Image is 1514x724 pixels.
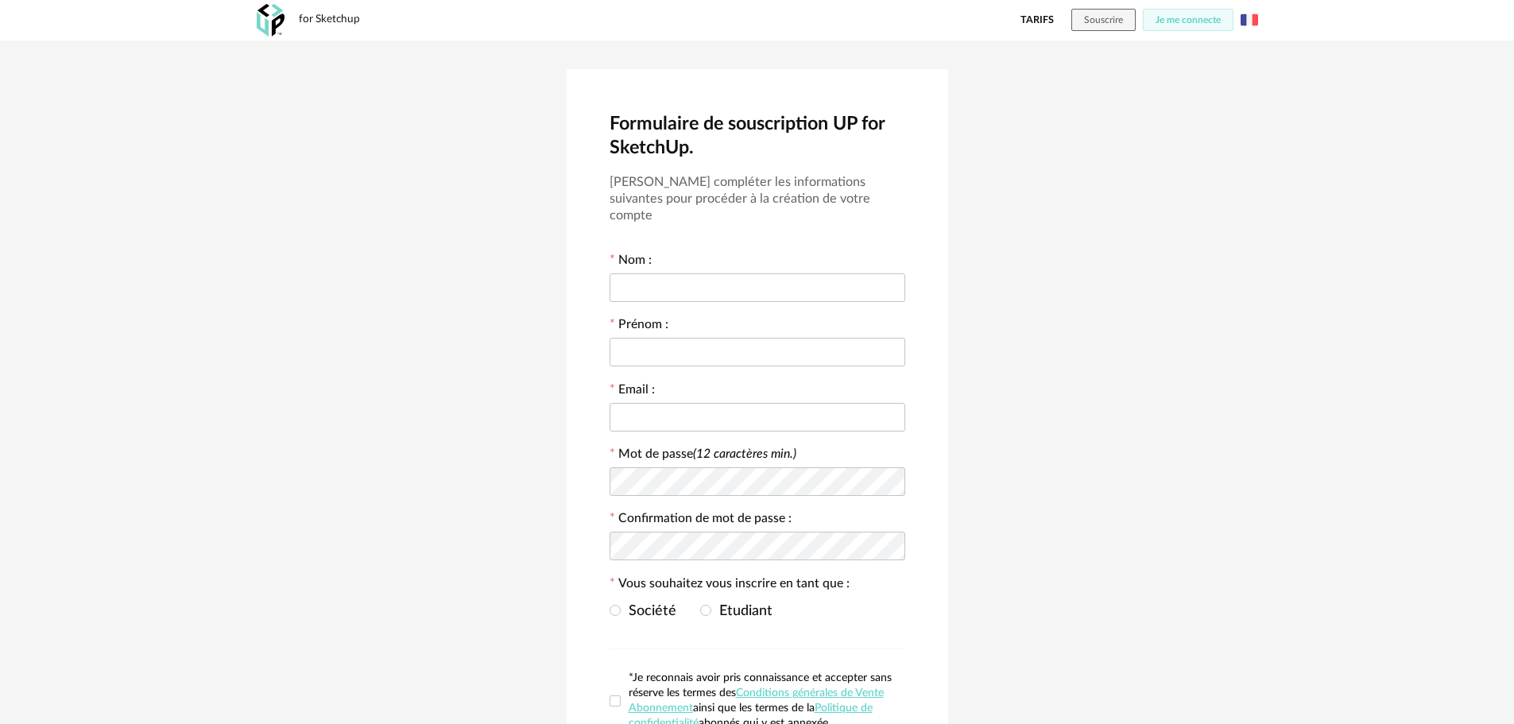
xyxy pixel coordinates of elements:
label: Vous souhaitez vous inscrire en tant que : [610,578,850,594]
label: Prénom : [610,319,668,335]
label: Mot de passe [618,447,796,460]
label: Email : [610,384,655,400]
button: Souscrire [1071,9,1136,31]
i: (12 caractères min.) [693,447,796,460]
span: Je me connecte [1156,15,1221,25]
a: Conditions générales de Vente Abonnement [629,687,884,714]
span: Etudiant [711,604,772,618]
h3: [PERSON_NAME] compléter les informations suivantes pour procéder à la création de votre compte [610,174,905,224]
label: Confirmation de mot de passe : [610,513,792,528]
label: Nom : [610,254,652,270]
button: Je me connecte [1143,9,1233,31]
h2: Formulaire de souscription UP for SketchUp. [610,112,905,161]
img: fr [1241,11,1258,29]
div: for Sketchup [299,13,360,27]
span: Souscrire [1084,15,1123,25]
a: Tarifs [1020,9,1054,31]
span: Société [621,604,676,618]
img: OXP [257,4,285,37]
